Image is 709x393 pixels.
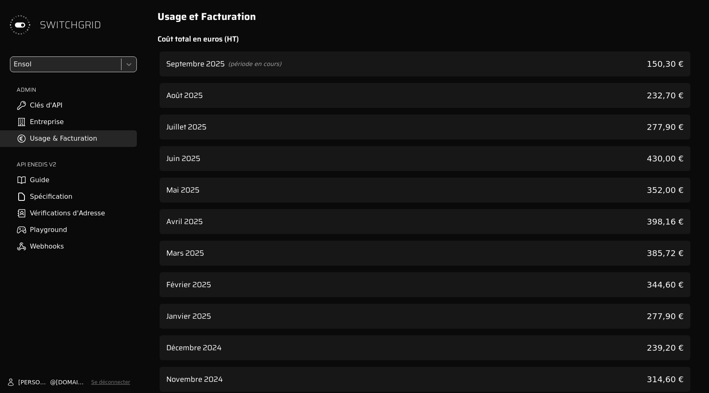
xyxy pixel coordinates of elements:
h3: Mars 2025 [166,247,204,259]
span: 352,00 € [647,184,684,196]
div: voir les détails [160,241,690,266]
div: voir les détails [160,335,690,360]
h3: Mai 2025 [166,184,199,196]
button: Se déconnecter [91,379,130,386]
div: voir les détails [160,209,690,234]
span: (période en cours) [228,60,282,68]
div: voir les détails [160,367,690,392]
span: 150,30 € [647,58,684,70]
h2: Coût total en euros (HT) [158,33,692,45]
span: 239,20 € [647,342,684,354]
img: Switchgrid Logo [7,12,33,38]
div: voir les détails [160,272,690,297]
div: voir les détails [160,83,690,108]
span: 314,60 € [647,373,684,385]
span: [DOMAIN_NAME] [56,378,88,386]
span: SWITCHGRID [40,18,101,32]
h3: Novembre 2024 [166,373,223,385]
h3: Décembre 2024 [166,342,222,354]
h1: Usage et Facturation [158,10,692,23]
h3: Septembre 2025 [166,58,225,70]
h2: API ENEDIS v2 [17,160,137,168]
span: @ [50,378,56,386]
span: 277,90 € [647,310,684,322]
div: voir les détails [160,146,690,171]
div: voir les détails [160,178,690,203]
span: 398,16 € [647,216,684,227]
h3: Juillet 2025 [166,121,206,133]
div: voir les détails [160,51,690,76]
span: 232,70 € [647,90,684,101]
span: 385,72 € [647,247,684,259]
div: voir les détails [160,304,690,329]
span: [PERSON_NAME] [18,378,50,386]
h3: Février 2025 [166,279,211,290]
div: voir les détails [160,115,690,139]
span: 277,90 € [647,121,684,133]
h3: Août 2025 [166,90,203,101]
h3: Janvier 2025 [166,310,211,322]
span: 344,60 € [647,279,684,290]
h3: Juin 2025 [166,153,200,164]
h2: ADMIN [17,85,137,94]
span: 430,00 € [647,153,684,164]
h3: Avril 2025 [166,216,203,227]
